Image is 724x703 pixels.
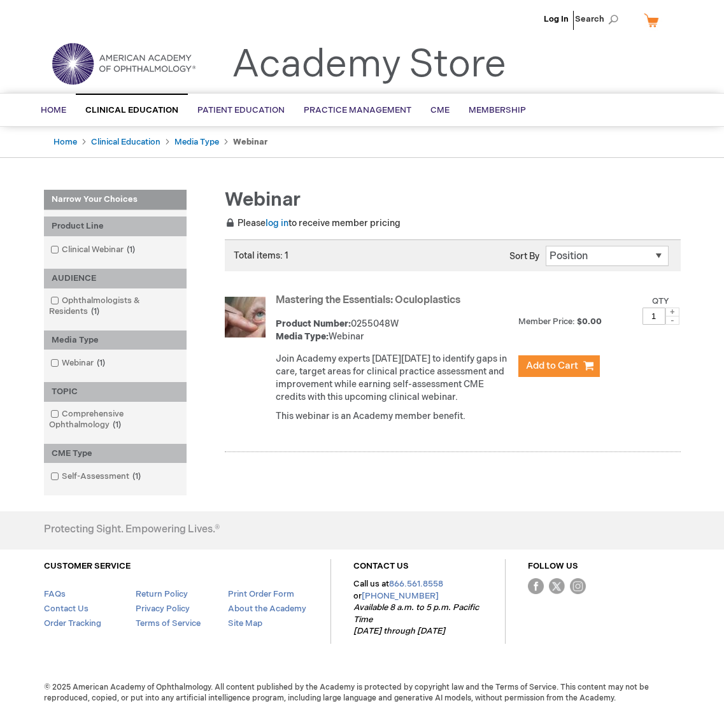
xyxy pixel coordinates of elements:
[44,618,101,628] a: Order Tracking
[276,410,512,423] p: This webinar is an Academy member benefit.
[518,355,600,377] button: Add to Cart
[642,308,665,325] input: Qty
[124,245,138,255] span: 1
[88,306,103,316] span: 1
[526,360,578,372] span: Add to Cart
[47,471,146,483] a: Self-Assessment1
[266,218,288,229] a: log in
[197,105,285,115] span: Patient Education
[53,137,77,147] a: Home
[110,420,124,430] span: 1
[528,561,578,571] a: FOLLOW US
[353,602,479,636] em: Available 8 a.m. to 5 p.m. Pacific Time [DATE] through [DATE]
[276,353,512,404] p: Join Academy experts [DATE][DATE] to identify gaps in care, target areas for clinical practice as...
[276,294,460,306] a: Mastering the Essentials: Oculoplastics
[353,578,483,637] p: Call us at or
[44,524,220,536] h4: Protecting Sight. Empowering Lives.®
[44,604,89,614] a: Contact Us
[136,589,188,599] a: Return Policy
[44,190,187,210] strong: Narrow Your Choices
[47,295,183,318] a: Ophthalmologists & Residents1
[469,105,526,115] span: Membership
[228,589,294,599] a: Print Order Form
[577,316,604,327] span: $0.00
[389,579,443,589] a: 866.561.8558
[129,471,144,481] span: 1
[41,105,66,115] span: Home
[225,188,301,211] span: Webinar
[276,318,351,329] strong: Product Number:
[136,604,190,614] a: Privacy Policy
[544,14,569,24] a: Log In
[276,331,329,342] strong: Media Type:
[44,444,187,464] div: CME Type
[136,618,201,628] a: Terms of Service
[44,269,187,288] div: AUDIENCE
[225,297,266,337] img: Mastering the Essentials: Oculoplastics
[47,357,110,369] a: Webinar1
[232,42,506,88] a: Academy Store
[234,250,288,261] span: Total items: 1
[362,591,439,601] a: [PHONE_NUMBER]
[575,6,623,32] span: Search
[228,618,262,628] a: Site Map
[85,105,178,115] span: Clinical Education
[47,408,183,431] a: Comprehensive Ophthalmology1
[353,561,409,571] a: CONTACT US
[174,137,219,147] a: Media Type
[549,578,565,594] img: Twitter
[44,589,66,599] a: FAQs
[91,137,160,147] a: Clinical Education
[528,578,544,594] img: Facebook
[44,382,187,402] div: TOPIC
[570,578,586,594] img: instagram
[44,217,187,236] div: Product Line
[225,218,401,229] span: Please to receive member pricing
[509,251,539,262] label: Sort By
[304,105,411,115] span: Practice Management
[518,316,575,327] strong: Member Price:
[430,105,450,115] span: CME
[47,244,140,256] a: Clinical Webinar1
[233,137,267,147] strong: Webinar
[44,330,187,350] div: Media Type
[228,604,306,614] a: About the Academy
[652,296,669,306] label: Qty
[94,358,108,368] span: 1
[276,318,512,343] div: 0255048W Webinar
[44,561,131,571] a: CUSTOMER SERVICE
